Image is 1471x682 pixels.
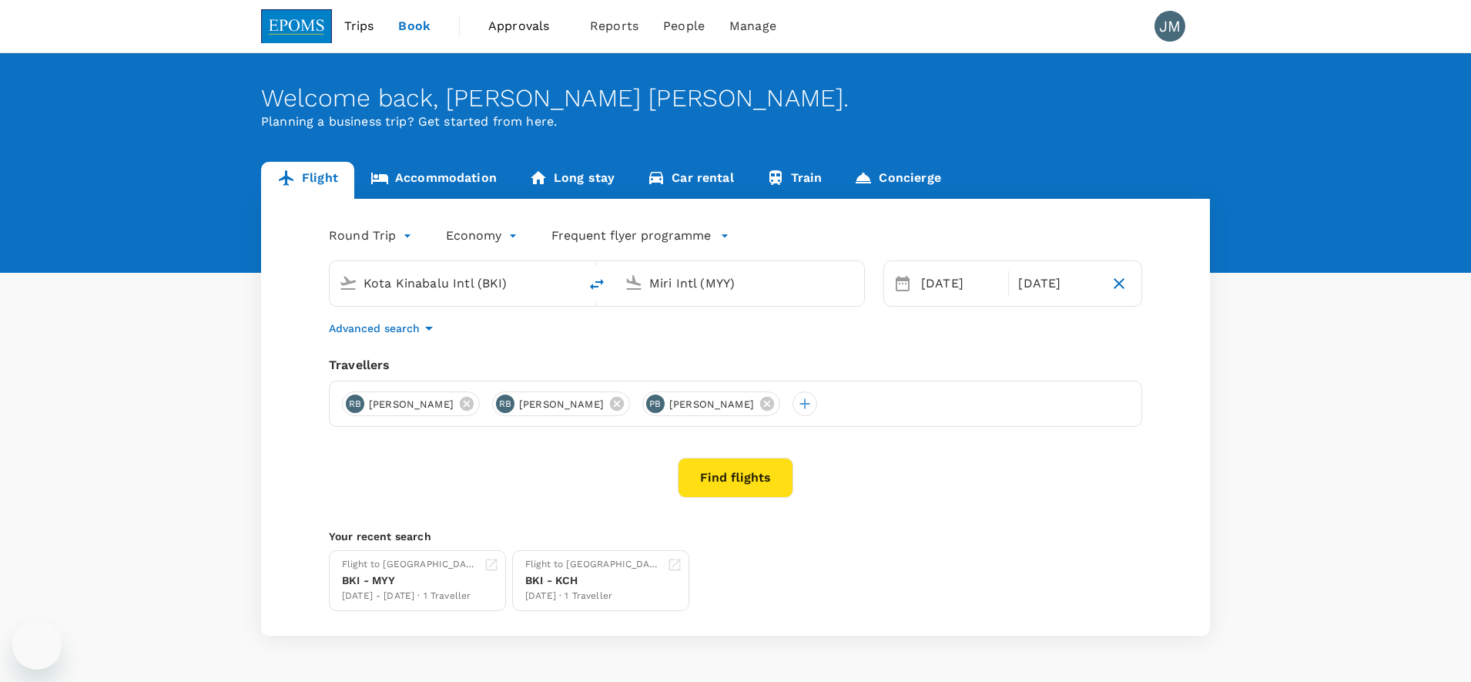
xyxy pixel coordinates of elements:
[329,319,438,338] button: Advanced search
[513,162,631,199] a: Long stay
[853,281,856,284] button: Open
[646,395,665,413] div: PB
[329,529,1142,544] p: Your recent search
[261,9,332,43] img: EPOMS SDN BHD
[488,17,565,35] span: Approvals
[631,162,750,199] a: Car rental
[525,589,661,604] div: [DATE] · 1 Traveller
[678,458,793,498] button: Find flights
[342,589,477,604] div: [DATE] - [DATE] · 1 Traveller
[354,162,513,199] a: Accommodation
[525,557,661,573] div: Flight to [GEOGRAPHIC_DATA]
[342,391,480,416] div: RB[PERSON_NAME]
[1012,268,1102,299] div: [DATE]
[329,223,415,248] div: Round Trip
[525,573,661,589] div: BKI - KCH
[551,227,711,245] p: Frequent flyer programme
[510,397,613,412] span: [PERSON_NAME]
[551,227,729,245] button: Frequent flyer programme
[496,395,514,413] div: RB
[915,268,1005,299] div: [DATE]
[261,162,354,199] a: Flight
[660,397,763,412] span: [PERSON_NAME]
[590,17,638,35] span: Reports
[360,397,463,412] span: [PERSON_NAME]
[750,162,839,199] a: Train
[838,162,957,199] a: Concierge
[344,17,374,35] span: Trips
[492,391,630,416] div: RB[PERSON_NAME]
[1154,11,1185,42] div: JM
[261,84,1210,113] div: Welcome back , [PERSON_NAME] [PERSON_NAME] .
[729,17,776,35] span: Manage
[346,395,364,413] div: RB
[663,17,705,35] span: People
[342,573,477,589] div: BKI - MYY
[568,281,571,284] button: Open
[642,391,780,416] div: PB[PERSON_NAME]
[329,356,1142,375] div: Travellers
[398,17,431,35] span: Book
[578,266,615,303] button: delete
[261,113,1210,131] p: Planning a business trip? Get started from here.
[342,557,477,573] div: Flight to [GEOGRAPHIC_DATA]
[446,223,521,248] div: Economy
[329,321,420,336] p: Advanced search
[364,271,546,295] input: Depart from
[649,271,832,295] input: Going to
[12,620,62,670] iframe: Button to launch messaging window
